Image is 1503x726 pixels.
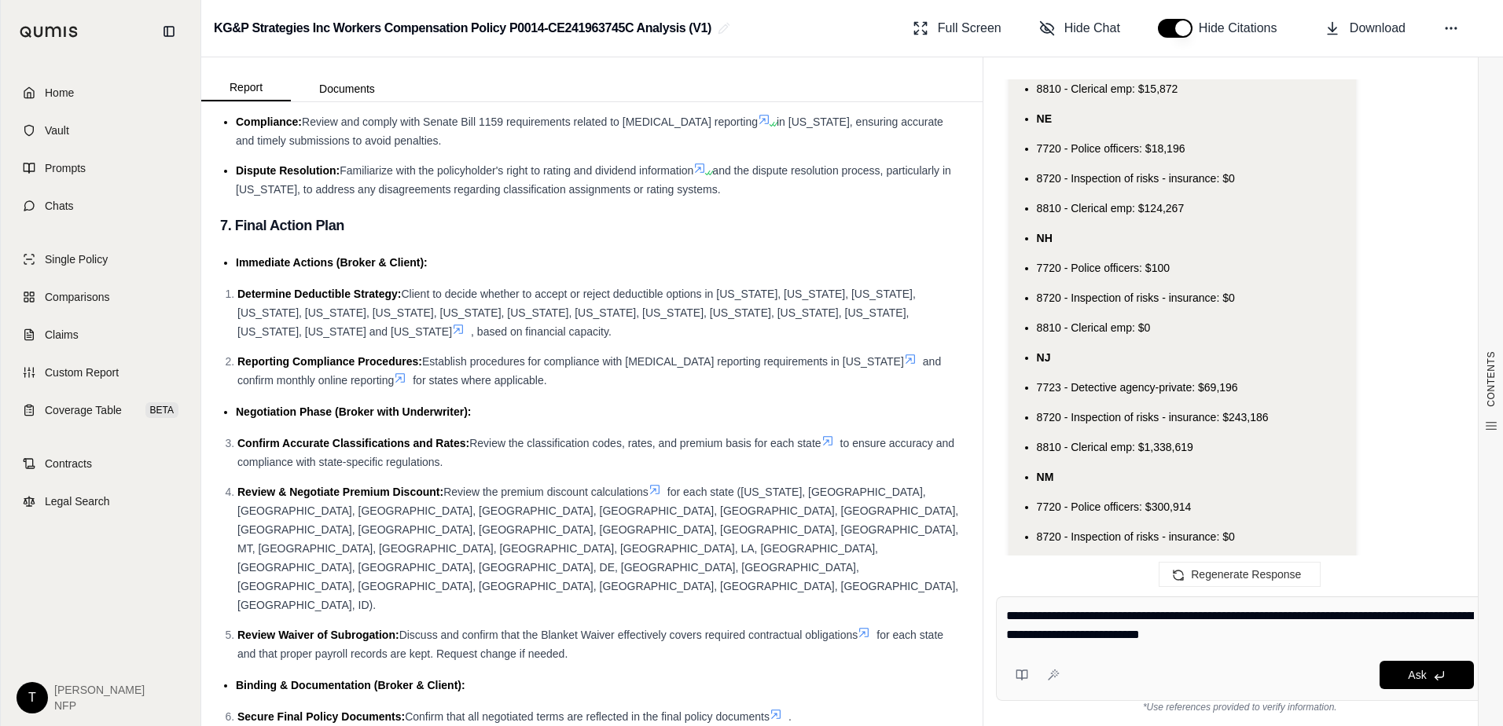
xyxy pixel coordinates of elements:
[1199,19,1287,38] span: Hide Citations
[1037,112,1052,125] span: NE
[1033,13,1126,44] button: Hide Chat
[214,14,711,42] h2: KG&P Strategies Inc Workers Compensation Policy P0014-CE241963745C Analysis (V1)
[45,123,69,138] span: Vault
[405,710,770,723] span: Confirm that all negotiated terms are reflected in the final policy documents
[1191,568,1301,581] span: Regenerate Response
[10,113,191,148] a: Vault
[10,484,191,519] a: Legal Search
[302,115,758,128] span: Review and comply with Senate Bill 1159 requirements related to [MEDICAL_DATA] reporting
[1037,500,1192,513] span: 7720 - Police officers: $300,914
[236,679,465,691] span: Binding & Documentation (Broker & Client):
[1159,562,1321,587] button: Regenerate Response
[1485,351,1497,407] span: CONTENTS
[399,629,858,641] span: Discuss and confirm that the Blanket Waiver effectively covers required contractual obligations
[788,710,792,723] span: .
[1037,411,1269,423] span: 8720 - Inspection of risks - insurance: $243,186
[1037,232,1053,244] span: NH
[236,256,428,269] span: Immediate Actions (Broker & Client):
[10,317,191,352] a: Claims
[145,402,178,418] span: BETA
[1037,82,1178,95] span: 8810 - Clerical emp: $15,872
[45,456,92,471] span: Contracts
[469,437,821,449] span: Review the classification codes, rates, and premium basis for each state
[1037,530,1235,543] span: 8720 - Inspection of risks - insurance: $0
[45,493,110,509] span: Legal Search
[10,189,191,223] a: Chats
[237,486,958,611] span: for each state ([US_STATE], [GEOGRAPHIC_DATA], [GEOGRAPHIC_DATA], [GEOGRAPHIC_DATA], [GEOGRAPHIC_...
[291,76,403,101] button: Documents
[10,75,191,110] a: Home
[236,405,471,418] span: Negotiation Phase (Broker with Underwriter):
[45,251,108,267] span: Single Policy
[1037,441,1193,453] span: 8810 - Clerical emp: $1,338,619
[237,710,405,723] span: Secure Final Policy Documents:
[17,682,48,713] div: T
[237,437,954,468] span: to ensure accuracy and compliance with state-specific regulations.
[237,355,941,387] span: and confirm monthly online reporting
[237,288,402,300] span: Determine Deductible Strategy:
[1037,291,1235,304] span: 8720 - Inspection of risks - insurance: $0
[443,486,649,498] span: Review the premium discount calculations
[237,288,916,338] span: Client to decide whether to accept or reject deductible options in [US_STATE], [US_STATE], [US_ST...
[45,365,119,380] span: Custom Report
[422,355,904,368] span: Establish procedures for compliance with [MEDICAL_DATA] reporting requirements in [US_STATE]
[45,289,109,305] span: Comparisons
[1380,661,1474,689] button: Ask
[1037,381,1238,394] span: 7723 - Detective agency-private: $69,196
[1318,13,1412,44] button: Download
[1037,262,1170,274] span: 7720 - Police officers: $100
[236,115,943,147] span: in [US_STATE], ensuring accurate and timely submissions to avoid penalties.
[1408,669,1426,681] span: Ask
[45,198,74,214] span: Chats
[201,75,291,101] button: Report
[54,698,145,713] span: NFP
[236,115,302,128] span: Compliance:
[1037,142,1185,155] span: 7720 - Police officers: $18,196
[1064,19,1120,38] span: Hide Chat
[156,19,182,44] button: Collapse sidebar
[340,164,693,177] span: Familiarize with the policyholder's right to rating and dividend information
[237,486,443,498] span: Review & Negotiate Premium Discount:
[10,151,191,185] a: Prompts
[996,701,1484,713] div: *Use references provided to verify information.
[1037,321,1151,334] span: 8810 - Clerical emp: $0
[10,242,191,277] a: Single Policy
[471,325,612,338] span: , based on financial capacity.
[45,402,122,418] span: Coverage Table
[906,13,1008,44] button: Full Screen
[10,446,191,481] a: Contracts
[220,211,964,240] h3: 7. Final Action Plan
[237,629,399,641] span: Review Waiver of Subrogation:
[10,280,191,314] a: Comparisons
[54,682,145,698] span: [PERSON_NAME]
[413,374,546,387] span: for states where applicable.
[938,19,1001,38] span: Full Screen
[1037,351,1051,364] span: NJ
[237,437,469,449] span: Confirm Accurate Classifications and Rates:
[237,355,422,368] span: Reporting Compliance Procedures:
[1037,202,1185,214] span: 8810 - Clerical emp: $124,267
[236,164,340,177] span: Dispute Resolution:
[10,393,191,427] a: Coverage TableBETA
[1037,471,1054,483] span: NM
[45,327,79,343] span: Claims
[45,160,86,176] span: Prompts
[20,26,79,38] img: Qumis Logo
[1037,172,1235,185] span: 8720 - Inspection of risks - insurance: $0
[1350,19,1406,38] span: Download
[45,85,74,101] span: Home
[10,355,191,390] a: Custom Report
[237,629,943,660] span: for each state and that proper payroll records are kept. Request change if needed.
